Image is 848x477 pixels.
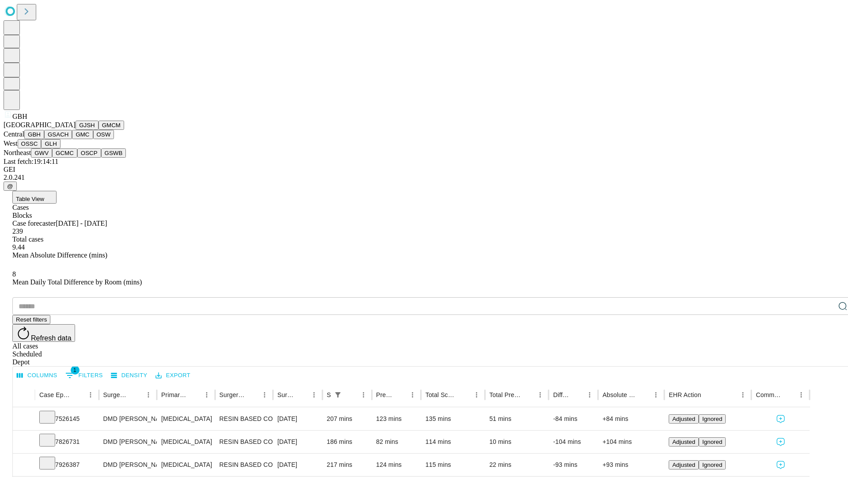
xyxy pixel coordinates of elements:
button: GWV [31,148,52,158]
span: Refresh data [31,334,72,342]
div: [DATE] [277,408,318,430]
button: Sort [394,389,406,401]
span: Ignored [702,416,722,422]
button: Density [109,369,150,382]
span: GBH [12,113,27,120]
div: Surgery Date [277,391,295,398]
div: Surgery Name [220,391,245,398]
span: 1 [71,366,79,375]
button: OSCP [77,148,101,158]
div: RESIN BASED COMPOSITE 3 SURFACES, POSTERIOR [220,408,269,430]
div: Comments [756,391,781,398]
div: [MEDICAL_DATA] [161,431,210,453]
div: Scheduled In Room Duration [327,391,331,398]
button: Adjusted [669,437,699,447]
button: Menu [534,389,546,401]
span: 9.44 [12,243,25,251]
div: 1 active filter [332,389,344,401]
div: 114 mins [425,431,481,453]
button: GJSH [76,121,98,130]
button: Menu [357,389,370,401]
button: Sort [571,389,583,401]
div: 217 mins [327,454,367,476]
button: Expand [17,435,30,450]
button: GCMC [52,148,77,158]
button: Sort [295,389,308,401]
button: Show filters [332,389,344,401]
div: DMD [PERSON_NAME] M Dmd [103,431,152,453]
div: [MEDICAL_DATA] [161,454,210,476]
div: Case Epic Id [39,391,71,398]
span: Total cases [12,235,43,243]
button: Sort [130,389,142,401]
div: RESIN BASED COMPOSITE 2 SURFACES, POSTERIOR [220,431,269,453]
div: 2.0.241 [4,174,844,182]
div: Total Predicted Duration [489,391,521,398]
div: [MEDICAL_DATA] [161,408,210,430]
div: EHR Action [669,391,701,398]
button: Expand [17,458,30,473]
button: Menu [308,389,320,401]
span: Northeast [4,149,31,156]
button: GSACH [44,130,72,139]
div: Surgeon Name [103,391,129,398]
span: 239 [12,227,23,235]
button: Menu [258,389,271,401]
button: GMCM [98,121,124,130]
span: Last fetch: 19:14:11 [4,158,58,165]
button: Expand [17,412,30,427]
span: 8 [12,270,16,278]
button: OSW [93,130,114,139]
button: Show filters [63,368,105,382]
span: Reset filters [16,316,47,323]
div: +104 mins [602,431,660,453]
div: 51 mins [489,408,545,430]
div: +93 mins [602,454,660,476]
span: Mean Absolute Difference (mins) [12,251,107,259]
div: [DATE] [277,454,318,476]
button: Ignored [699,460,726,469]
button: GSWB [101,148,126,158]
span: Case forecaster [12,220,56,227]
button: Menu [470,389,483,401]
span: Central [4,130,24,138]
button: Menu [84,389,97,401]
div: Predicted In Room Duration [376,391,394,398]
span: Adjusted [672,439,695,445]
div: 115 mins [425,454,481,476]
span: Adjusted [672,416,695,422]
div: Total Scheduled Duration [425,391,457,398]
span: [GEOGRAPHIC_DATA] [4,121,76,129]
button: Adjusted [669,460,699,469]
button: GMC [72,130,93,139]
span: Mean Daily Total Difference by Room (mins) [12,278,142,286]
button: Ignored [699,437,726,447]
div: GEI [4,166,844,174]
button: Sort [188,389,201,401]
div: 135 mins [425,408,481,430]
div: -93 mins [553,454,594,476]
button: Sort [458,389,470,401]
div: DMD [PERSON_NAME] M Dmd [103,408,152,430]
div: DMD [PERSON_NAME] M Dmd [103,454,152,476]
span: [DATE] - [DATE] [56,220,107,227]
span: Ignored [702,462,722,468]
button: Menu [737,389,749,401]
button: Adjusted [669,414,699,424]
div: 124 mins [376,454,417,476]
div: [DATE] [277,431,318,453]
div: 22 mins [489,454,545,476]
button: Export [153,369,193,382]
div: 7926387 [39,454,95,476]
div: 7526145 [39,408,95,430]
div: -84 mins [553,408,594,430]
button: Ignored [699,414,726,424]
button: Menu [650,389,662,401]
button: Sort [783,389,795,401]
button: Sort [702,389,714,401]
button: @ [4,182,17,191]
span: @ [7,183,13,189]
div: 82 mins [376,431,417,453]
div: +84 mins [602,408,660,430]
div: RESIN BASED COMPOSITE 3 SURFACES, POSTERIOR [220,454,269,476]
